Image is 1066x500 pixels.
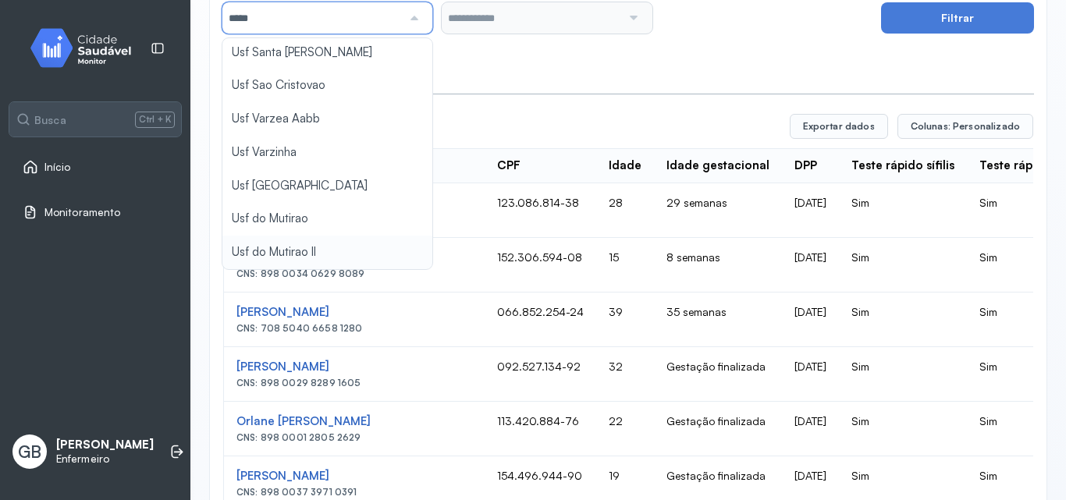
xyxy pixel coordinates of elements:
td: [DATE] [782,347,839,402]
a: Início [23,159,168,175]
div: [PERSON_NAME] [236,469,472,484]
span: Colunas: Personalizado [911,120,1020,133]
td: [DATE] [782,238,839,293]
div: [PERSON_NAME] [236,360,472,374]
td: 066.852.254-24 [485,293,596,347]
li: Usf Sao Cristovao [222,69,432,102]
div: CPF [497,158,521,173]
div: CNS: 898 0001 2805 2629 [236,432,472,443]
td: 15 [596,238,654,293]
td: Gestação finalizada [654,402,782,456]
td: Sim [839,183,967,238]
div: CNS: 898 0034 0629 8089 [236,268,472,279]
button: Filtrar [881,2,1034,34]
td: Sim [839,347,967,402]
td: 113.420.884-76 [485,402,596,456]
a: Monitoramento [23,204,168,220]
td: Sim [839,402,967,456]
li: Usf do Mutirao II [222,236,432,269]
td: 152.306.594-08 [485,238,596,293]
div: Idade [609,158,641,173]
li: Usf Varzea Aabb [222,102,432,136]
div: CNS: 898 0037 3971 0391 [236,487,472,498]
span: Busca [34,113,66,127]
td: 092.527.134-92 [485,347,596,402]
div: CNS: 898 0029 8289 1605 [236,378,472,388]
td: 29 semanas [654,183,782,238]
td: [DATE] [782,402,839,456]
td: [DATE] [782,293,839,347]
td: 35 semanas [654,293,782,347]
td: Sim [839,293,967,347]
div: DPP [794,158,817,173]
div: CNS: 708 5040 6658 1280 [236,323,472,334]
td: Gestação finalizada [654,347,782,402]
td: 39 [596,293,654,347]
p: Enfermeiro [56,452,154,466]
span: Ctrl + K [135,112,175,127]
span: Início [44,161,71,174]
div: Teste rápido sífilis [851,158,954,173]
button: Exportar dados [790,114,888,139]
li: Usf [GEOGRAPHIC_DATA] [222,169,432,203]
td: 22 [596,402,654,456]
td: 28 [596,183,654,238]
div: Idade gestacional [666,158,769,173]
li: Usf Santa [PERSON_NAME] [222,36,432,69]
td: 123.086.814-38 [485,183,596,238]
span: GB [18,441,41,462]
td: [DATE] [782,183,839,238]
div: 922 registros encontrados [223,120,777,133]
td: 8 semanas [654,238,782,293]
td: Sim [839,238,967,293]
li: Usf Varzinha [222,136,432,169]
img: monitor.svg [16,25,157,71]
button: Colunas: Personalizado [897,114,1033,139]
p: [PERSON_NAME] [56,438,154,452]
div: [PERSON_NAME] [236,305,472,320]
td: 32 [596,347,654,402]
div: Orlane [PERSON_NAME] [236,414,472,429]
span: Monitoramento [44,206,120,219]
li: Usf do Mutirao [222,202,432,236]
